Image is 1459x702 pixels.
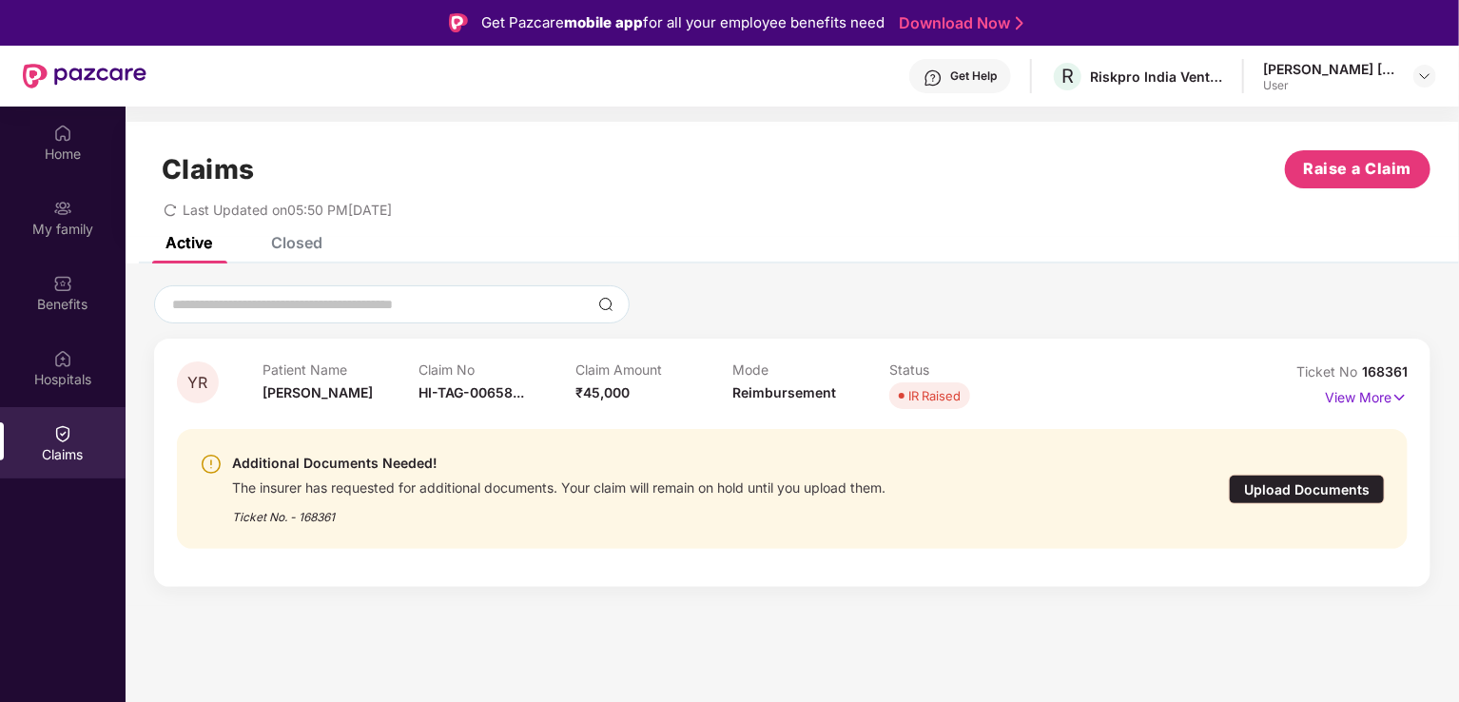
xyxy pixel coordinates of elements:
div: Ticket No. - 168361 [232,497,885,526]
img: svg+xml;base64,PHN2ZyBpZD0iV2FybmluZ18tXzI0eDI0IiBkYXRhLW5hbWU9Ildhcm5pbmcgLSAyNHgyNCIgeG1sbnM9Im... [200,453,223,476]
span: ₹45,000 [575,384,630,400]
img: svg+xml;base64,PHN2ZyB4bWxucz0iaHR0cDovL3d3dy53My5vcmcvMjAwMC9zdmciIHdpZHRoPSIxNyIgaGVpZ2h0PSIxNy... [1391,387,1408,408]
span: Reimbursement [732,384,836,400]
img: svg+xml;base64,PHN2ZyBpZD0iU2VhcmNoLTMyeDMyIiB4bWxucz0iaHR0cDovL3d3dy53My5vcmcvMjAwMC9zdmciIHdpZH... [598,297,613,312]
div: Active [165,233,212,252]
span: YR [188,375,208,391]
span: Ticket No [1296,363,1362,380]
img: svg+xml;base64,PHN2ZyBpZD0iSG9zcGl0YWxzIiB4bWxucz0iaHR0cDovL3d3dy53My5vcmcvMjAwMC9zdmciIHdpZHRoPS... [53,349,72,368]
p: Claim Amount [575,361,732,378]
div: Closed [271,233,322,252]
span: Raise a Claim [1304,157,1412,181]
p: View More [1325,382,1408,408]
img: svg+xml;base64,PHN2ZyBpZD0iSG9tZSIgeG1sbnM9Imh0dHA6Ly93d3cudzMub3JnLzIwMDAvc3ZnIiB3aWR0aD0iMjAiIG... [53,124,72,143]
div: Riskpro India Ventures Private Limited [1090,68,1223,86]
img: Stroke [1016,13,1023,33]
div: Upload Documents [1229,475,1385,504]
div: Get Pazcare for all your employee benefits need [481,11,885,34]
div: Get Help [950,68,997,84]
strong: mobile app [564,13,643,31]
img: svg+xml;base64,PHN2ZyBpZD0iQ2xhaW0iIHhtbG5zPSJodHRwOi8vd3d3LnczLm9yZy8yMDAwL3N2ZyIgd2lkdGg9IjIwIi... [53,424,72,443]
button: Raise a Claim [1285,150,1430,188]
p: Claim No [419,361,576,378]
p: Patient Name [263,361,419,378]
div: [PERSON_NAME] [PERSON_NAME] [1263,60,1396,78]
img: svg+xml;base64,PHN2ZyBpZD0iSGVscC0zMngzMiIgeG1sbnM9Imh0dHA6Ly93d3cudzMub3JnLzIwMDAvc3ZnIiB3aWR0aD... [924,68,943,88]
img: New Pazcare Logo [23,64,146,88]
img: svg+xml;base64,PHN2ZyBpZD0iQmVuZWZpdHMiIHhtbG5zPSJodHRwOi8vd3d3LnczLm9yZy8yMDAwL3N2ZyIgd2lkdGg9Ij... [53,274,72,293]
img: Logo [449,13,468,32]
div: IR Raised [908,386,961,405]
div: User [1263,78,1396,93]
span: Last Updated on 05:50 PM[DATE] [183,202,392,218]
img: svg+xml;base64,PHN2ZyBpZD0iRHJvcGRvd24tMzJ4MzIiIHhtbG5zPSJodHRwOi8vd3d3LnczLm9yZy8yMDAwL3N2ZyIgd2... [1417,68,1432,84]
span: R [1061,65,1074,88]
span: [PERSON_NAME] [263,384,373,400]
div: The insurer has requested for additional documents. Your claim will remain on hold until you uplo... [232,475,885,497]
span: redo [164,202,177,218]
a: Download Now [899,13,1018,33]
span: HI-TAG-00658... [419,384,525,400]
img: svg+xml;base64,PHN2ZyB3aWR0aD0iMjAiIGhlaWdodD0iMjAiIHZpZXdCb3g9IjAgMCAyMCAyMCIgZmlsbD0ibm9uZSIgeG... [53,199,72,218]
p: Mode [732,361,889,378]
h1: Claims [162,153,255,185]
p: Status [889,361,1046,378]
div: Additional Documents Needed! [232,452,885,475]
span: 168361 [1362,363,1408,380]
